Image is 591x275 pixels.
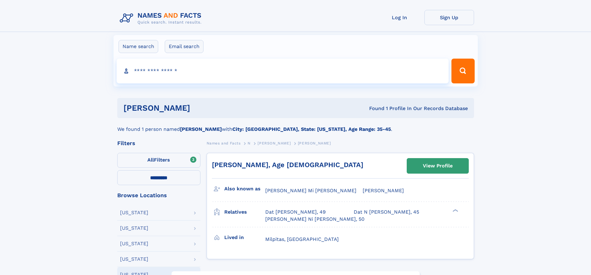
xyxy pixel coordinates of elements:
div: [US_STATE] [120,241,148,246]
span: [PERSON_NAME] [363,188,404,193]
span: Milpitas, [GEOGRAPHIC_DATA] [265,236,339,242]
b: City: [GEOGRAPHIC_DATA], State: [US_STATE], Age Range: 35-45 [232,126,391,132]
div: View Profile [423,159,453,173]
span: All [147,157,154,163]
a: Dat N [PERSON_NAME], 45 [354,209,419,215]
div: [US_STATE] [120,226,148,231]
img: Logo Names and Facts [117,10,207,27]
div: Filters [117,140,200,146]
a: Names and Facts [207,139,241,147]
b: [PERSON_NAME] [180,126,222,132]
a: View Profile [407,158,468,173]
span: [PERSON_NAME] [257,141,291,145]
a: [PERSON_NAME] [257,139,291,147]
div: We found 1 person named with . [117,118,474,133]
h3: Also known as [224,184,265,194]
a: Log In [375,10,424,25]
a: Sign Up [424,10,474,25]
div: Browse Locations [117,193,200,198]
input: search input [117,59,449,83]
a: N [248,139,251,147]
h1: [PERSON_NAME] [123,104,280,112]
a: Dat [PERSON_NAME], 49 [265,209,326,215]
a: [PERSON_NAME] Ni [PERSON_NAME], 50 [265,216,365,223]
label: Name search [119,40,158,53]
span: N [248,141,251,145]
div: Found 1 Profile In Our Records Database [280,105,468,112]
button: Search Button [451,59,474,83]
h3: Lived in [224,232,265,243]
div: [US_STATE] [120,210,148,215]
label: Email search [165,40,204,53]
span: [PERSON_NAME] [298,141,331,145]
a: [PERSON_NAME], Age [DEMOGRAPHIC_DATA] [212,161,363,169]
h3: Relatives [224,207,265,217]
span: [PERSON_NAME] Mi [PERSON_NAME] [265,188,356,193]
div: ❯ [451,209,459,213]
div: [US_STATE] [120,257,148,262]
label: Filters [117,153,200,168]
